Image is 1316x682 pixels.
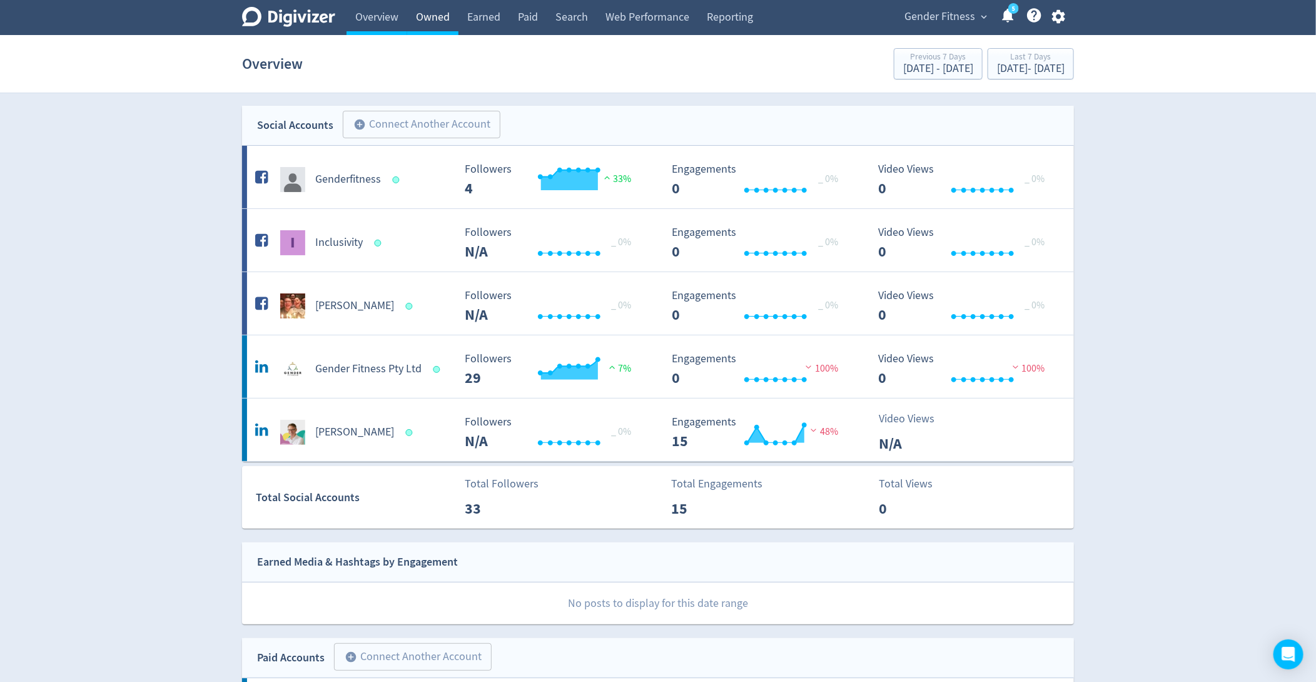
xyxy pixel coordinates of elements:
svg: Followers --- [459,163,647,196]
img: Inclusivity undefined [280,230,305,255]
p: No posts to display for this date range [243,583,1074,624]
img: positive-performance.svg [606,362,619,372]
button: Connect Another Account [334,643,492,671]
h5: Inclusivity [315,235,363,250]
span: _ 0% [1025,299,1045,312]
span: _ 0% [1025,173,1045,185]
svg: Video Views 0 [873,163,1060,196]
p: Total Engagements [671,476,762,492]
a: Genderfitness undefinedGenderfitness Followers --- Followers 4 33% Engagements 0 Engagements 0 _ ... [242,146,1074,208]
span: _ 0% [818,236,838,248]
button: Connect Another Account [343,111,500,138]
p: 15 [671,497,743,520]
div: [DATE] - [DATE] [903,63,973,74]
span: _ 0% [818,299,838,312]
h5: Genderfitness [315,172,381,187]
span: 48% [807,425,838,438]
svg: Engagements 0 [666,353,853,386]
a: Ken Barton undefined[PERSON_NAME] Followers --- _ 0% Followers N/A Engagements 0 Engagements 0 _ ... [242,272,1074,335]
h5: Gender Fitness Pty Ltd [315,362,422,377]
svg: Video Views 0 [873,353,1060,386]
p: N/A [879,432,951,455]
img: negative-performance.svg [807,425,820,435]
svg: Followers --- [459,290,647,323]
div: Previous 7 Days [903,53,973,63]
button: Previous 7 Days[DATE] - [DATE] [894,48,983,79]
p: Video Views [879,410,951,427]
button: Last 7 Days[DATE]- [DATE] [988,48,1074,79]
div: Open Intercom Messenger [1273,639,1303,669]
a: Connect Another Account [325,645,492,671]
a: 5 [1008,3,1019,14]
span: 33% [601,173,632,185]
svg: Engagements 0 [666,163,853,196]
img: negative-performance.svg [1010,362,1022,372]
p: Total Views [879,476,951,492]
p: 0 [879,497,951,520]
svg: Video Views 0 [873,226,1060,260]
button: Gender Fitness [900,7,990,27]
div: Last 7 Days [997,53,1065,63]
div: Total Social Accounts [256,489,456,507]
span: _ 0% [612,425,632,438]
a: Ken Barton undefined[PERSON_NAME] Followers --- _ 0% Followers N/A Engagements 15 Engagements 15 ... [242,399,1074,461]
a: Connect Another Account [333,113,500,138]
div: Paid Accounts [257,649,325,667]
p: Total Followers [465,476,539,492]
span: expand_more [978,11,990,23]
img: Genderfitness undefined [280,167,305,192]
span: 100% [802,362,838,375]
h5: [PERSON_NAME] [315,298,394,313]
h5: [PERSON_NAME] [315,425,394,440]
h1: Overview [242,44,303,84]
svg: Engagements 0 [666,290,853,323]
text: 5 [1012,4,1015,13]
img: negative-performance.svg [802,362,815,372]
img: Gender Fitness Pty Ltd undefined [280,357,305,382]
span: add_circle [345,651,357,663]
span: 7% [606,362,632,375]
span: _ 0% [612,299,632,312]
span: _ 0% [1025,236,1045,248]
span: Gender Fitness [904,7,975,27]
img: positive-performance.svg [601,173,614,182]
img: Ken Barton undefined [280,293,305,318]
svg: Engagements 0 [666,226,853,260]
a: Gender Fitness Pty Ltd undefinedGender Fitness Pty Ltd Followers --- Followers 29 7% Engagements ... [242,335,1074,398]
svg: Engagements 15 [666,416,853,449]
svg: Followers --- [459,416,647,449]
div: Earned Media & Hashtags by Engagement [257,553,458,571]
span: Data last synced: 19 Aug 2025, 11:02pm (AEST) [406,429,417,436]
a: Inclusivity undefinedInclusivity Followers --- _ 0% Followers N/A Engagements 0 Engagements 0 _ 0... [242,209,1074,272]
svg: Followers --- [459,226,647,260]
p: 33 [465,497,537,520]
span: Data last synced: 19 Aug 2025, 11:02pm (AEST) [406,303,417,310]
span: _ 0% [612,236,632,248]
svg: Followers --- [459,353,647,386]
div: [DATE] - [DATE] [997,63,1065,74]
span: 100% [1010,362,1045,375]
span: _ 0% [818,173,838,185]
span: Data last synced: 19 Aug 2025, 11:02pm (AEST) [433,366,444,373]
svg: Video Views 0 [873,290,1060,323]
span: add_circle [353,118,366,131]
div: Social Accounts [257,116,333,135]
span: Data last synced: 19 Aug 2025, 11:02pm (AEST) [375,240,385,247]
span: Data last synced: 19 Aug 2025, 11:02pm (AEST) [393,176,403,183]
img: Ken Barton undefined [280,420,305,445]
